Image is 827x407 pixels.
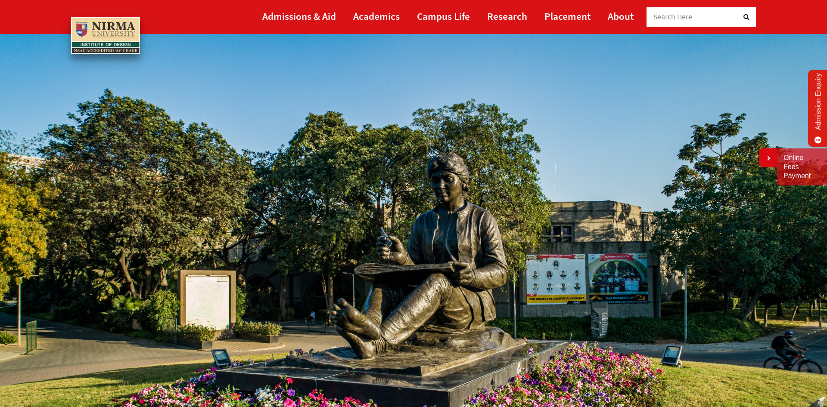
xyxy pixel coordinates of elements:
a: Placement [544,6,591,26]
a: Online Fees Payment [783,154,821,180]
img: main_logo [71,17,140,54]
a: About [608,6,634,26]
span: Search Here [653,12,693,22]
a: Admissions & Aid [262,6,336,26]
a: Campus Life [417,6,470,26]
a: Research [487,6,527,26]
a: Academics [353,6,400,26]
